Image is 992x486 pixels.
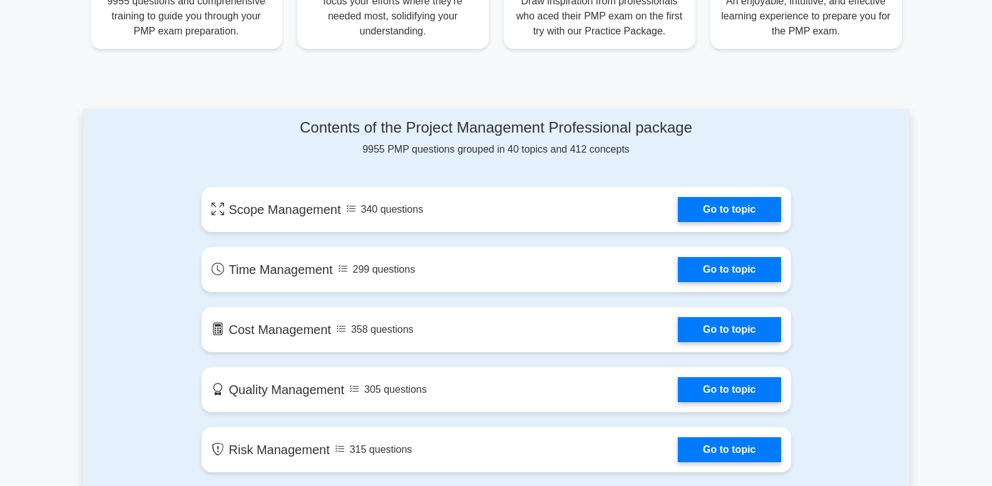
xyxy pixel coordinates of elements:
a: Go to topic [678,317,780,342]
a: Go to topic [678,197,780,222]
a: Go to topic [678,437,780,462]
a: Go to topic [678,377,780,402]
a: Go to topic [678,257,780,282]
div: 9955 PMP questions grouped in 40 topics and 412 concepts [202,119,791,157]
h4: Contents of the Project Management Professional package [202,119,791,137]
